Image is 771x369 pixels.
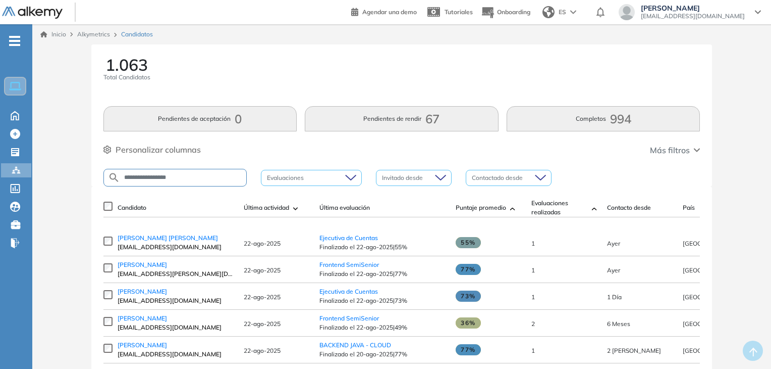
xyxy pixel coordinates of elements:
[531,347,535,354] span: 1
[683,293,746,301] span: [GEOGRAPHIC_DATA]
[2,7,63,19] img: Logo
[118,350,234,359] span: [EMAIL_ADDRESS][DOMAIN_NAME]
[103,144,201,156] button: Personalizar columnas
[650,144,700,156] button: Más filtros
[456,317,481,329] span: 36%
[683,203,695,212] span: País
[319,314,379,322] a: Frontend SemiSenior
[118,234,234,243] a: [PERSON_NAME] [PERSON_NAME]
[319,341,391,349] a: BACKEND JAVA - CLOUD
[118,314,234,323] a: [PERSON_NAME]
[118,341,234,350] a: [PERSON_NAME]
[77,30,110,38] span: Alkymetrics
[118,203,146,212] span: Candidato
[103,73,150,82] span: Total Candidatos
[456,344,481,355] span: 77%
[319,288,378,295] a: Ejecutiva de Cuentas
[510,207,515,210] img: [missing "en.ARROW_ALT" translation]
[559,8,566,17] span: ES
[118,261,167,268] span: [PERSON_NAME]
[319,261,379,268] a: Frontend SemiSenior
[118,288,167,295] span: [PERSON_NAME]
[118,243,234,252] span: [EMAIL_ADDRESS][DOMAIN_NAME]
[445,8,473,16] span: Tutoriales
[607,203,651,212] span: Contacto desde
[244,347,281,354] span: 22-ago-2025
[592,207,597,210] img: [missing "en.ARROW_ALT" translation]
[116,144,201,156] span: Personalizar columnas
[118,269,234,279] span: [EMAIL_ADDRESS][PERSON_NAME][DOMAIN_NAME]
[40,30,66,39] a: Inicio
[641,4,745,12] span: [PERSON_NAME]
[118,260,234,269] a: [PERSON_NAME]
[319,296,446,305] span: Finalizado el 22-ago-2025 | 73%
[244,240,281,247] span: 22-ago-2025
[105,57,148,73] span: 1.063
[641,12,745,20] span: [EMAIL_ADDRESS][DOMAIN_NAME]
[507,106,700,131] button: Completos994
[531,320,535,328] span: 2
[118,287,234,296] a: [PERSON_NAME]
[683,347,746,354] span: [GEOGRAPHIC_DATA]
[531,293,535,301] span: 1
[108,171,120,184] img: SEARCH_ALT
[531,199,588,217] span: Evaluaciones realizadas
[481,2,530,23] button: Onboarding
[244,203,289,212] span: Última actividad
[118,341,167,349] span: [PERSON_NAME]
[362,8,417,16] span: Agendar una demo
[456,237,481,248] span: 55%
[319,350,446,359] span: Finalizado el 20-ago-2025 | 77%
[456,291,481,302] span: 73%
[319,203,370,212] span: Última evaluación
[650,144,690,156] span: Más filtros
[305,106,499,131] button: Pendientes de rendir67
[319,243,446,252] span: Finalizado el 22-ago-2025 | 55%
[607,293,622,301] span: 21-ago-2025
[531,240,535,247] span: 1
[9,40,20,42] i: -
[293,207,298,210] img: [missing "en.ARROW_ALT" translation]
[319,323,446,332] span: Finalizado el 22-ago-2025 | 49%
[118,296,234,305] span: [EMAIL_ADDRESS][DOMAIN_NAME]
[118,323,234,332] span: [EMAIL_ADDRESS][DOMAIN_NAME]
[531,266,535,274] span: 1
[244,320,281,328] span: 22-ago-2025
[103,106,297,131] button: Pendientes de aceptación0
[351,5,417,17] a: Agendar una demo
[244,293,281,301] span: 22-ago-2025
[683,266,746,274] span: [GEOGRAPHIC_DATA]
[607,266,620,274] span: 22-ago-2025
[607,240,620,247] span: 22-ago-2025
[456,203,506,212] span: Puntaje promedio
[683,240,746,247] span: [GEOGRAPHIC_DATA]
[319,234,378,242] a: Ejecutiva de Cuentas
[456,264,481,275] span: 77%
[121,30,153,39] span: Candidatos
[607,320,630,328] span: 03-feb-2025
[570,10,576,14] img: arrow
[244,266,281,274] span: 22-ago-2025
[683,320,746,328] span: [GEOGRAPHIC_DATA]
[118,234,218,242] span: [PERSON_NAME] [PERSON_NAME]
[118,314,167,322] span: [PERSON_NAME]
[497,8,530,16] span: Onboarding
[607,347,661,354] span: 20-ago-2025
[542,6,555,18] img: world
[319,269,446,279] span: Finalizado el 22-ago-2025 | 77%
